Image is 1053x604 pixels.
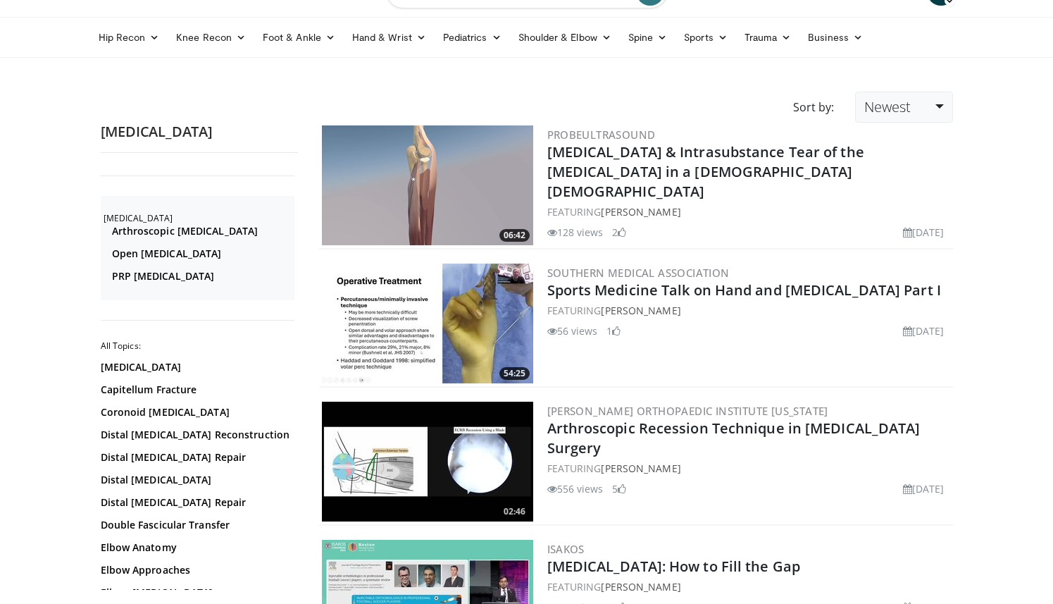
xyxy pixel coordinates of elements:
[601,304,680,317] a: [PERSON_NAME]
[612,481,626,496] li: 5
[547,204,950,219] div: FEATURING
[101,473,291,487] a: Distal [MEDICAL_DATA]
[101,428,291,442] a: Distal [MEDICAL_DATA] Reconstruction
[675,23,736,51] a: Sports
[435,23,510,51] a: Pediatrics
[547,142,864,201] a: [MEDICAL_DATA] & Intrasubstance Tear of the [MEDICAL_DATA] in a [DEMOGRAPHIC_DATA] [DEMOGRAPHIC_D...
[601,205,680,218] a: [PERSON_NAME]
[101,383,291,397] a: Capitellum Fracture
[101,563,291,577] a: Elbow Approaches
[101,518,291,532] a: Double Fascicular Transfer
[101,541,291,555] a: Elbow Anatomy
[101,123,298,141] h2: [MEDICAL_DATA]
[547,461,950,476] div: FEATURING
[903,323,945,338] li: [DATE]
[104,213,294,224] h2: [MEDICAL_DATA]
[322,402,533,522] a: 02:46
[499,229,530,242] span: 06:42
[903,225,945,240] li: [DATE]
[322,264,533,383] img: 313c2fb6-d298-43cc-80f4-1c894f8b9b98.300x170_q85_crop-smart_upscale.jpg
[112,247,291,261] a: Open [MEDICAL_DATA]
[547,266,730,280] a: Southern Medical Association
[344,23,435,51] a: Hand & Wrist
[547,404,828,418] a: [PERSON_NAME] Orthopaedic Institute [US_STATE]
[620,23,675,51] a: Spine
[322,402,533,522] img: 5f05edc8-b6e4-4240-8568-6f57c606157a.300x170_q85_crop-smart_upscale.jpg
[101,586,291,600] a: Elbow [MEDICAL_DATA]
[783,92,845,123] div: Sort by:
[547,419,921,457] a: Arthroscopic Recession Technique in [MEDICAL_DATA] Surgery
[547,542,585,556] a: ISAKOS
[547,128,656,142] a: Probeultrasound
[547,225,604,240] li: 128 views
[606,323,621,338] li: 1
[547,481,604,496] li: 556 views
[855,92,952,123] a: Newest
[547,579,950,594] div: FEATURING
[254,23,344,51] a: Foot & Ankle
[499,505,530,518] span: 02:46
[168,23,254,51] a: Knee Recon
[101,360,291,374] a: [MEDICAL_DATA]
[601,580,680,593] a: [PERSON_NAME]
[112,224,291,238] a: Arthroscopic [MEDICAL_DATA]
[101,340,294,352] h2: All Topics:
[736,23,800,51] a: Trauma
[101,405,291,419] a: Coronoid [MEDICAL_DATA]
[799,23,871,51] a: Business
[322,264,533,383] a: 54:25
[903,481,945,496] li: [DATE]
[101,450,291,464] a: Distal [MEDICAL_DATA] Repair
[322,125,533,245] a: 06:42
[499,367,530,380] span: 54:25
[112,269,291,283] a: PRP [MEDICAL_DATA]
[547,557,801,576] a: [MEDICAL_DATA]: How to Fill the Gap
[322,125,533,245] img: 92165b0e-0b28-450d-9733-bef906a933be.300x170_q85_crop-smart_upscale.jpg
[864,97,911,116] span: Newest
[547,281,941,300] a: Sports Medicine Talk on Hand and [MEDICAL_DATA] Part I
[547,303,950,318] div: FEATURING
[90,23,168,51] a: Hip Recon
[612,225,626,240] li: 2
[101,495,291,510] a: Distal [MEDICAL_DATA] Repair
[547,323,598,338] li: 56 views
[601,462,680,475] a: [PERSON_NAME]
[510,23,620,51] a: Shoulder & Elbow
